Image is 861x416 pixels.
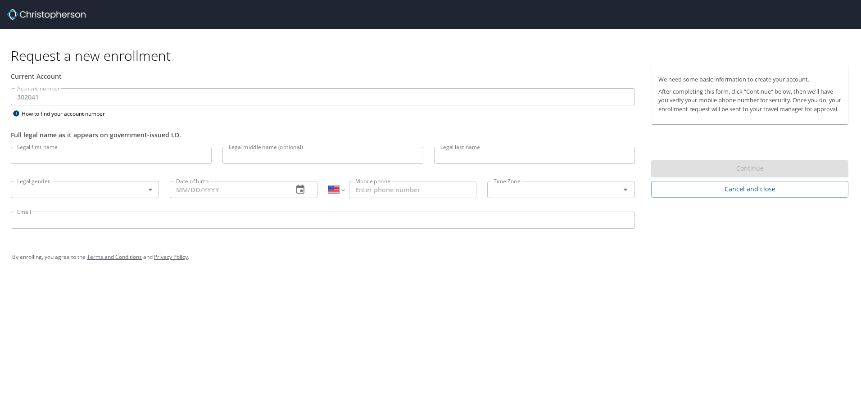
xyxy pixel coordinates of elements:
[7,9,86,20] img: cbt logo
[154,253,188,261] a: Privacy Policy
[619,183,632,196] button: Open
[87,253,142,261] a: Terms and Conditions
[651,181,848,198] button: Cancel and close
[349,181,476,198] input: Enter phone number
[658,87,841,113] p: After completing this form, click "Continue" below, then we'll have you verify your mobile phone ...
[658,75,841,84] p: We need some basic information to create your account.
[11,72,635,81] div: Current Account
[11,181,159,198] div: ​
[170,181,286,198] input: MM/DD/YYYY
[11,108,123,119] div: How to find your account number
[658,184,841,195] span: Cancel and close
[11,47,856,64] h1: Request a new enrollment
[12,246,849,268] div: By enrolling, you agree to the and .
[11,130,635,140] div: Full legal name as it appears on government-issued I.D.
